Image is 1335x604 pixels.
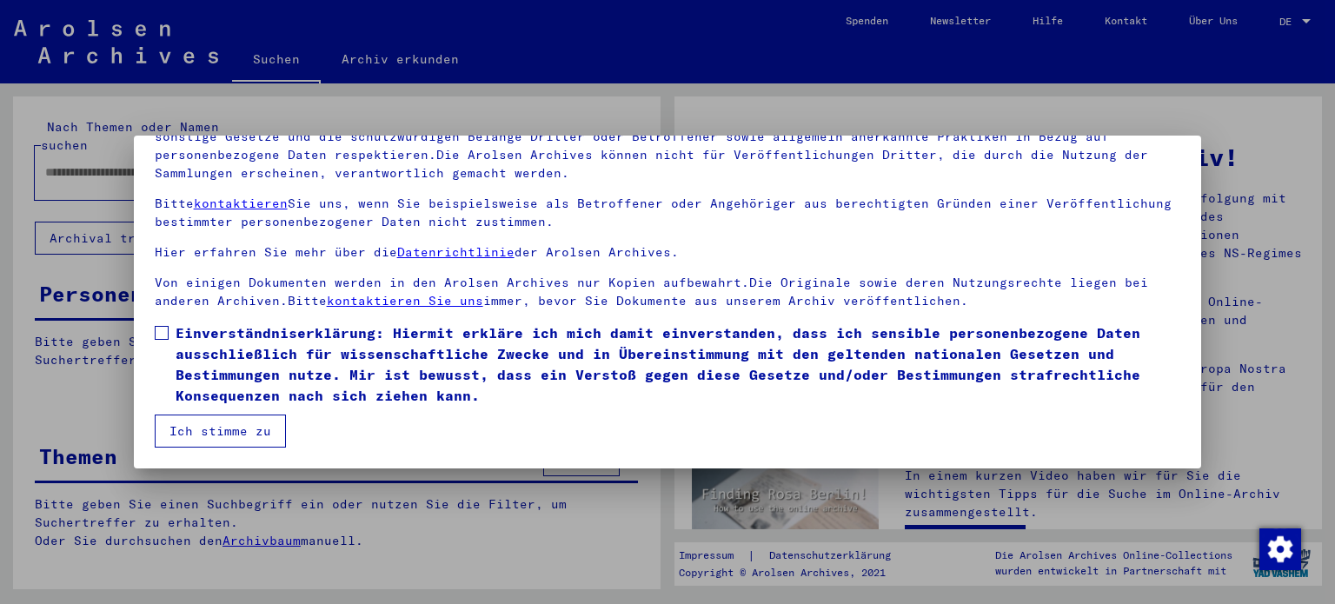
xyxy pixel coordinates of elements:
a: kontaktieren Sie uns [327,293,483,309]
p: Von einigen Dokumenten werden in den Arolsen Archives nur Kopien aufbewahrt.Die Originale sowie d... [155,274,1181,310]
p: Bitte Sie uns, wenn Sie beispielsweise als Betroffener oder Angehöriger aus berechtigten Gründen ... [155,195,1181,231]
p: Bitte beachten Sie, dass dieses Portal über NS - Verfolgte sensible Daten zu identifizierten oder... [155,91,1181,183]
span: Einverständniserklärung: Hiermit erkläre ich mich damit einverstanden, dass ich sensible personen... [176,322,1181,406]
button: Ich stimme zu [155,415,286,448]
a: Datenrichtlinie [397,244,515,260]
p: Hier erfahren Sie mehr über die der Arolsen Archives. [155,243,1181,262]
div: Modification du consentement [1259,528,1300,569]
a: kontaktieren [194,196,288,211]
img: Modification du consentement [1259,528,1301,570]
